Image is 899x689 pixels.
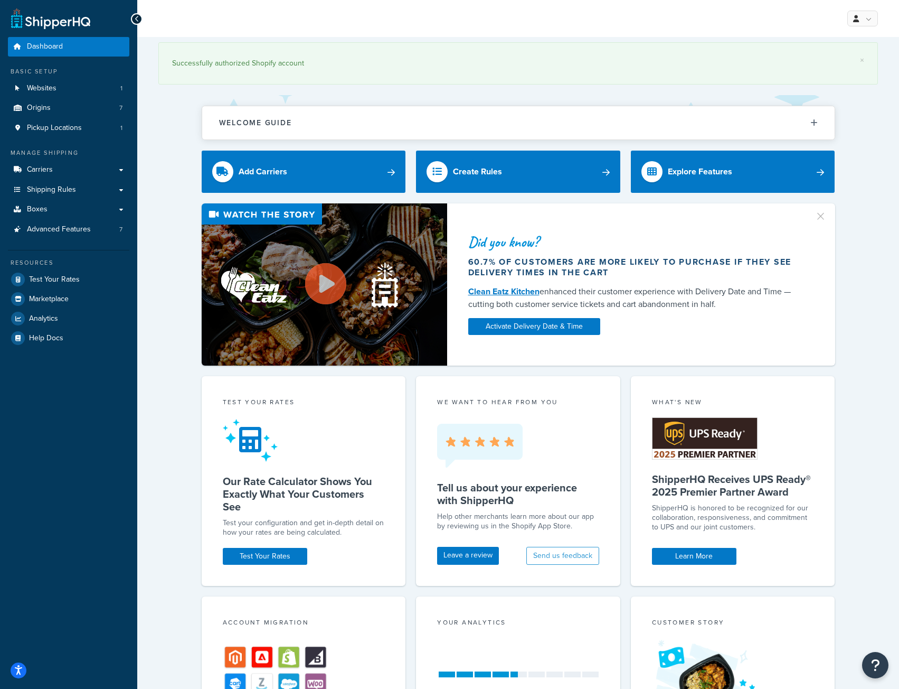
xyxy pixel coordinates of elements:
span: Websites [27,84,56,93]
span: Boxes [27,205,48,214]
div: Explore Features [668,164,732,179]
img: Video thumbnail [202,203,447,366]
h5: Our Rate Calculator Shows You Exactly What Your Customers See [223,475,385,513]
span: Analytics [29,314,58,323]
span: 7 [119,104,122,113]
span: 7 [119,225,122,234]
span: Origins [27,104,51,113]
h5: Tell us about your experience with ShipperHQ [437,481,599,507]
div: What's New [652,397,814,409]
span: Carriers [27,165,53,174]
li: Advanced Features [8,220,129,239]
a: Origins7 [8,98,129,118]
p: Help other merchants learn more about our app by reviewing us in the Shopify App Store. [437,512,599,531]
a: Shipping Rules [8,180,129,200]
a: Boxes [8,200,129,219]
a: × [860,56,864,64]
h2: Welcome Guide [219,119,292,127]
a: Create Rules [416,151,620,193]
p: we want to hear from you [437,397,599,407]
a: Explore Features [631,151,835,193]
a: Analytics [8,309,129,328]
button: Open Resource Center [862,652,888,678]
a: Learn More [652,548,736,565]
button: Send us feedback [526,547,599,565]
p: ShipperHQ is honored to be recognized for our collaboration, responsiveness, and commitment to UP... [652,504,814,532]
div: Manage Shipping [8,148,129,157]
a: Help Docs [8,329,129,348]
span: Help Docs [29,334,63,343]
a: Marketplace [8,290,129,309]
div: Basic Setup [8,67,129,76]
div: Account Migration [223,618,385,630]
a: Carriers [8,160,129,180]
span: Pickup Locations [27,124,82,133]
li: Pickup Locations [8,118,129,138]
span: Shipping Rules [27,185,76,194]
div: Resources [8,258,129,267]
div: Test your rates [223,397,385,409]
a: Advanced Features7 [8,220,129,239]
div: Add Carriers [239,164,287,179]
a: Test Your Rates [223,548,307,565]
a: Add Carriers [202,151,406,193]
span: Marketplace [29,295,69,304]
div: Create Rules [453,164,502,179]
a: Activate Delivery Date & Time [468,318,600,335]
a: Leave a review [437,547,499,565]
button: Welcome Guide [202,106,835,139]
a: Websites1 [8,79,129,98]
div: Did you know? [468,235,802,249]
span: 1 [120,84,122,93]
a: Pickup Locations1 [8,118,129,138]
h5: ShipperHQ Receives UPS Ready® 2025 Premier Partner Award [652,473,814,498]
li: Websites [8,79,129,98]
a: Clean Eatz Kitchen [468,285,540,297]
div: Successfully authorized Shopify account [172,56,864,71]
span: Dashboard [27,42,63,51]
span: Test Your Rates [29,275,80,284]
a: Test Your Rates [8,270,129,289]
div: Test your configuration and get in-depth detail on how your rates are being calculated. [223,518,385,537]
div: 60.7% of customers are more likely to purchase if they see delivery times in the cart [468,257,802,278]
div: Your Analytics [437,618,599,630]
div: enhanced their customer experience with Delivery Date and Time — cutting both customer service ti... [468,285,802,311]
a: Dashboard [8,37,129,57]
span: Advanced Features [27,225,91,234]
li: Origins [8,98,129,118]
span: 1 [120,124,122,133]
div: Customer Story [652,618,814,630]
